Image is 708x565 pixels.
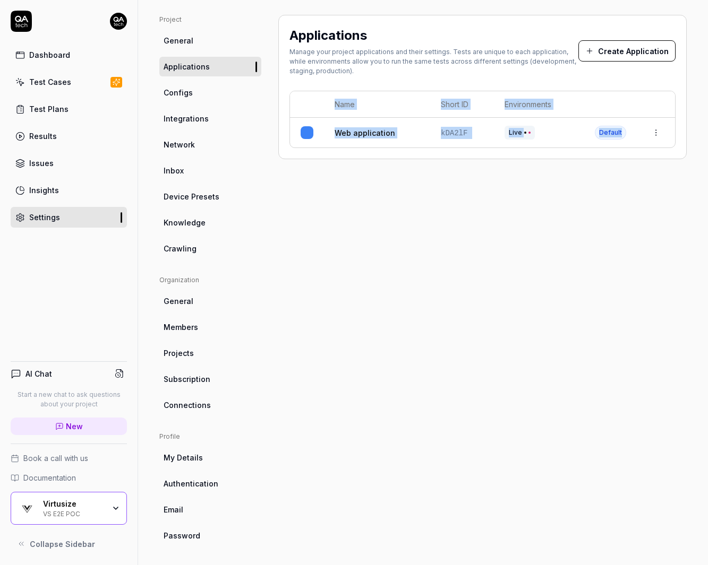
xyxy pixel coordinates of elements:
[289,47,578,76] div: Manage your project applications and their settings. Tests are unique to each application, while ...
[11,72,127,92] a: Test Cases
[159,317,261,337] a: Members
[159,526,261,545] a: Password
[159,187,261,206] a: Device Presets
[23,453,88,464] span: Book a call with us
[164,191,219,202] span: Device Presets
[43,509,105,517] div: VS E2E POC
[164,530,200,541] span: Password
[578,40,676,62] button: Create Application
[595,126,626,140] span: Default
[159,275,261,285] div: Organization
[159,291,261,311] a: General
[11,472,127,483] a: Documentation
[18,499,37,518] img: Virtusize Logo
[29,103,69,115] div: Test Plans
[159,213,261,232] a: Knowledge
[164,35,193,46] span: General
[159,135,261,154] a: Network
[159,161,261,180] a: Inbox
[11,153,127,173] a: Issues
[159,369,261,389] a: Subscription
[164,165,184,176] span: Inbox
[159,83,261,102] a: Configs
[29,212,60,223] div: Settings
[164,452,203,463] span: My Details
[11,533,127,554] button: Collapse Sidebar
[29,131,57,142] div: Results
[159,432,261,441] div: Profile
[11,45,127,65] a: Dashboard
[159,31,261,50] a: General
[164,243,197,254] span: Crawling
[43,499,105,509] div: Virtusize
[159,474,261,493] a: Authentication
[159,15,261,24] div: Project
[159,57,261,76] a: Applications
[159,239,261,258] a: Crawling
[505,126,535,140] span: Live
[11,453,127,464] a: Book a call with us
[11,126,127,146] a: Results
[164,295,193,307] span: General
[164,139,195,150] span: Network
[494,91,584,118] th: Environments
[29,185,59,196] div: Insights
[11,492,127,525] button: Virtusize LogoVirtusizeVS E2E POC
[159,448,261,467] a: My Details
[25,368,52,379] h4: AI Chat
[23,472,76,483] span: Documentation
[335,127,395,138] a: Web application
[29,76,71,88] div: Test Cases
[11,390,127,409] p: Start a new chat to ask questions about your project
[29,49,70,60] div: Dashboard
[159,109,261,128] a: Integrations
[164,217,206,228] span: Knowledge
[164,373,210,385] span: Subscription
[164,504,183,515] span: Email
[164,347,194,359] span: Projects
[110,13,127,30] img: 7ccf6c19-61ad-4a6c-8811-018b02a1b829.jpg
[430,91,494,118] th: Short ID
[11,418,127,435] a: New
[164,113,209,124] span: Integrations
[164,321,198,333] span: Members
[159,343,261,363] a: Projects
[11,207,127,228] a: Settings
[164,87,193,98] span: Configs
[164,399,211,411] span: Connections
[164,61,210,72] span: Applications
[164,478,218,489] span: Authentication
[324,91,430,118] th: Name
[11,99,127,119] a: Test Plans
[29,158,54,169] div: Issues
[289,26,367,45] h2: Applications
[159,395,261,415] a: Connections
[441,129,467,137] span: kDA2lF
[11,180,127,201] a: Insights
[66,421,83,432] span: New
[159,500,261,519] a: Email
[30,538,95,550] span: Collapse Sidebar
